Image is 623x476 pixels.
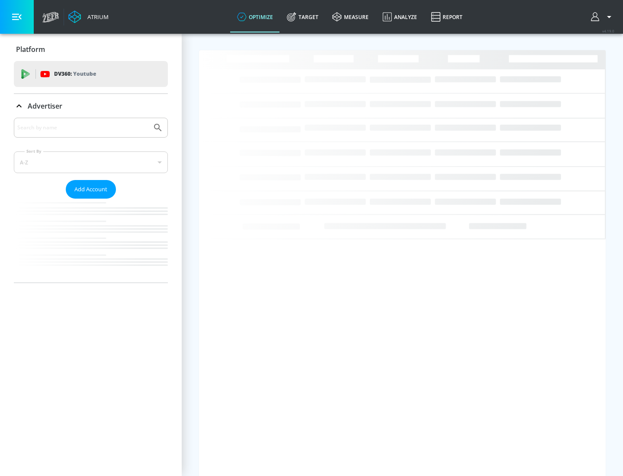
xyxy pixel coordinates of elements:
div: Advertiser [14,94,168,118]
a: Atrium [68,10,109,23]
a: Target [280,1,325,32]
div: A-Z [14,151,168,173]
div: Platform [14,37,168,61]
a: Report [424,1,469,32]
a: measure [325,1,376,32]
div: DV360: Youtube [14,61,168,87]
span: Add Account [74,184,107,194]
p: Youtube [73,69,96,78]
p: Platform [16,45,45,54]
input: Search by name [17,122,148,133]
p: Advertiser [28,101,62,111]
label: Sort By [25,148,43,154]
nav: list of Advertiser [14,199,168,283]
p: DV360: [54,69,96,79]
a: optimize [230,1,280,32]
div: Advertiser [14,118,168,283]
div: Atrium [84,13,109,21]
span: v 4.19.0 [602,29,614,33]
a: Analyze [376,1,424,32]
button: Add Account [66,180,116,199]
